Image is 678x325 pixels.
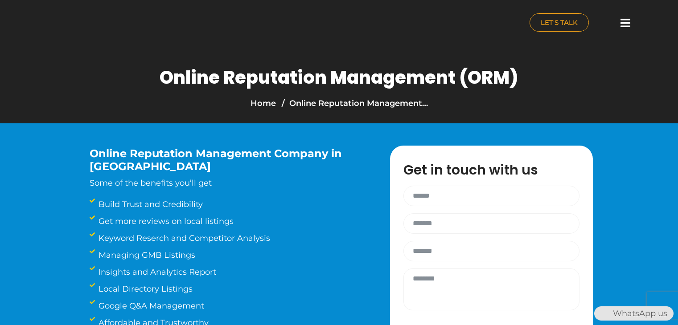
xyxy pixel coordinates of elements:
[594,309,674,318] a: WhatsAppWhatsApp us
[96,249,195,261] span: Managing GMB Listings
[96,300,204,312] span: Google Q&A Management
[530,13,589,32] a: LET'S TALK
[403,163,588,177] h3: Get in touch with us
[251,98,276,108] a: Home
[279,97,428,110] li: Online Reputation Management…
[23,4,98,43] img: nuance-qatar_logo
[96,215,234,227] span: Get more reviews on local listings
[96,266,216,278] span: Insights and Analytics Report
[160,67,518,88] h1: Online Reputation Management (ORM)
[541,19,578,26] span: LET'S TALK
[96,283,193,295] span: Local Directory Listings
[96,232,270,244] span: Keyword Reserch and Competitor Analysis
[90,147,363,173] h3: Online Reputation Management Company in [GEOGRAPHIC_DATA]
[594,306,674,321] div: WhatsApp us
[96,198,203,211] span: Build Trust and Credibility
[90,147,363,189] div: Some of the benefits you’ll get
[595,306,609,321] img: WhatsApp
[23,4,335,43] a: nuance-qatar_logo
